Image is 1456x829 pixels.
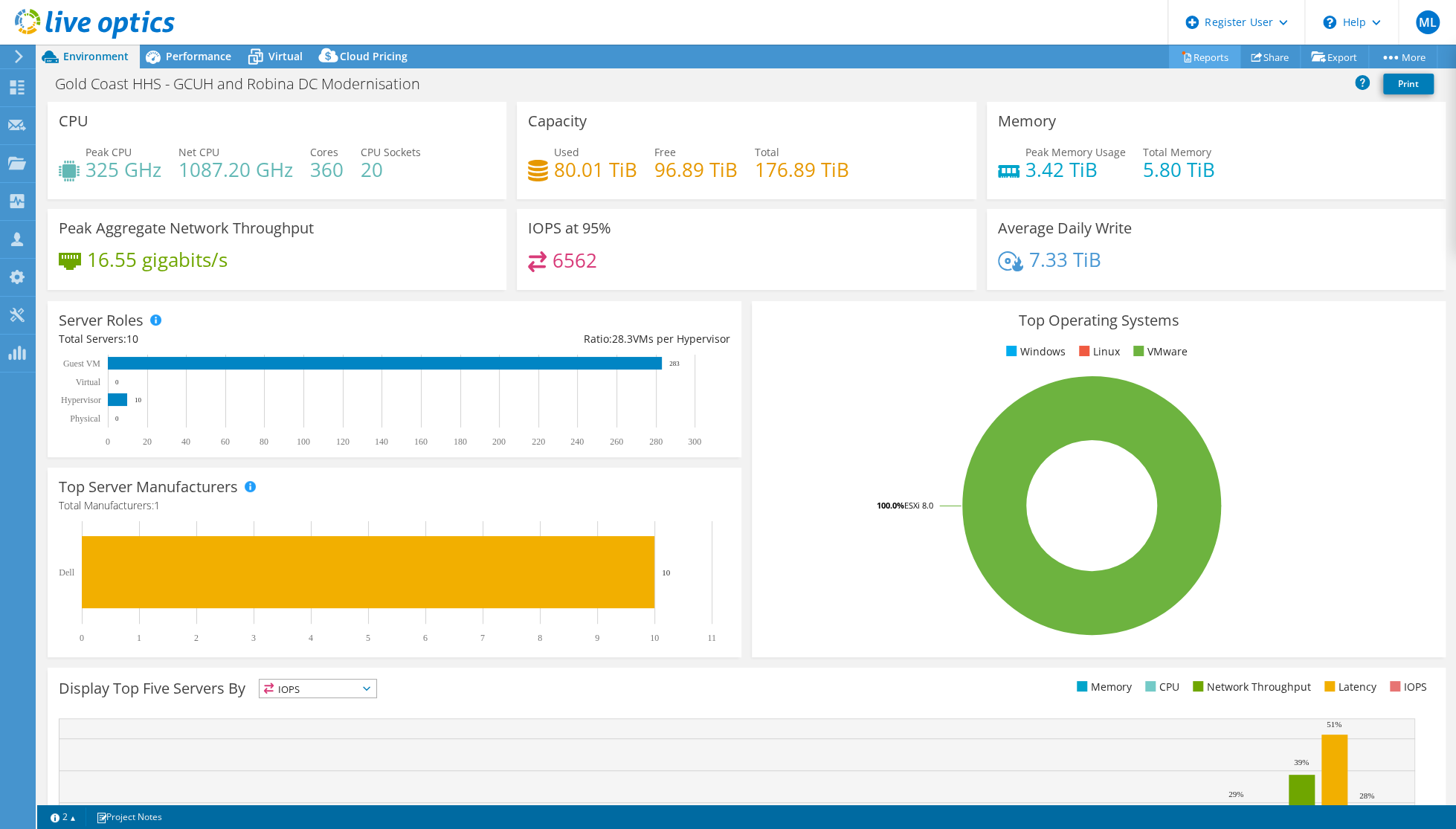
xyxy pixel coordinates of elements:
a: Reports [1169,45,1240,68]
a: Print [1383,74,1434,94]
text: 140 [375,436,388,447]
text: 10 [662,568,671,577]
h3: CPU [59,113,88,129]
tspan: 100.0% [877,500,904,511]
text: 0 [115,415,119,422]
a: 2 [40,807,86,826]
span: Cores [310,145,338,159]
text: 240 [570,436,584,447]
h4: 3.42 TiB [1025,161,1126,178]
h3: Memory [998,113,1056,129]
text: 29% [1228,790,1243,799]
text: 10 [650,633,659,643]
h4: 16.55 gigabits/s [87,251,228,268]
span: Performance [166,49,231,63]
text: 160 [414,436,428,447]
span: Virtual [268,49,303,63]
span: Environment [63,49,129,63]
h4: 7.33 TiB [1029,251,1101,268]
text: 120 [336,436,349,447]
text: 8 [538,633,542,643]
text: 283 [669,360,680,367]
h4: 6562 [553,252,597,268]
span: IOPS [260,680,376,697]
li: Windows [1002,343,1066,360]
h4: 96.89 TiB [654,161,738,178]
text: 180 [454,436,467,447]
span: ML [1416,10,1440,34]
text: Hypervisor [61,395,101,405]
li: IOPS [1386,679,1427,695]
text: 40 [181,436,190,447]
span: Net CPU [178,145,219,159]
text: Physical [70,413,100,424]
text: 28% [1359,791,1374,800]
text: 0 [115,378,119,386]
li: Network Throughput [1189,679,1311,695]
tspan: ESXi 8.0 [904,500,933,511]
text: 0 [106,436,110,447]
span: Total Memory [1143,145,1211,159]
h4: 1087.20 GHz [178,161,293,178]
span: Cloud Pricing [340,49,408,63]
a: Project Notes [86,807,173,826]
a: More [1368,45,1437,68]
text: 51% [1327,720,1341,729]
h4: 360 [310,161,344,178]
text: 9 [595,633,599,643]
span: 10 [126,332,138,346]
div: Total Servers: [59,331,394,347]
h3: Top Operating Systems [763,312,1434,329]
text: 220 [532,436,545,447]
h3: Average Daily Write [998,220,1132,236]
li: Latency [1321,679,1376,695]
h3: IOPS at 95% [528,220,611,236]
text: 280 [649,436,663,447]
text: 39% [1294,758,1309,767]
a: Export [1300,45,1369,68]
h4: 20 [361,161,421,178]
h1: Gold Coast HHS - GCUH and Robina DC Modernisation [48,76,443,92]
span: Used [554,145,579,159]
text: 300 [688,436,701,447]
li: CPU [1141,679,1179,695]
h3: Peak Aggregate Network Throughput [59,220,314,236]
span: CPU Sockets [361,145,421,159]
text: 80 [260,436,268,447]
h3: Server Roles [59,312,144,329]
text: 6 [423,633,428,643]
span: 28.3 [612,332,633,346]
li: VMware [1130,343,1188,360]
text: 100 [297,436,310,447]
div: Ratio: VMs per Hypervisor [394,331,729,347]
a: Share [1240,45,1301,68]
h4: 80.01 TiB [554,161,637,178]
h4: Total Manufacturers: [59,497,730,514]
text: Virtual [76,377,101,387]
text: Guest VM [63,358,100,369]
text: 60 [221,436,230,447]
svg: \n [1323,16,1336,29]
h3: Top Server Manufacturers [59,479,238,495]
h4: 325 GHz [86,161,161,178]
text: Dell [59,567,74,578]
text: 2 [194,633,199,643]
h3: Capacity [528,113,587,129]
text: 5 [366,633,370,643]
text: 1 [137,633,141,643]
text: 3 [251,633,256,643]
text: 260 [610,436,623,447]
text: 11 [707,633,716,643]
text: 0 [80,633,84,643]
text: 7 [480,633,485,643]
span: Peak CPU [86,145,132,159]
span: Total [755,145,779,159]
li: Linux [1075,343,1120,360]
h4: 176.89 TiB [755,161,849,178]
text: 4 [309,633,313,643]
text: 20 [143,436,152,447]
span: Peak Memory Usage [1025,145,1126,159]
text: 10 [135,396,142,404]
li: Memory [1073,679,1132,695]
text: 200 [492,436,506,447]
